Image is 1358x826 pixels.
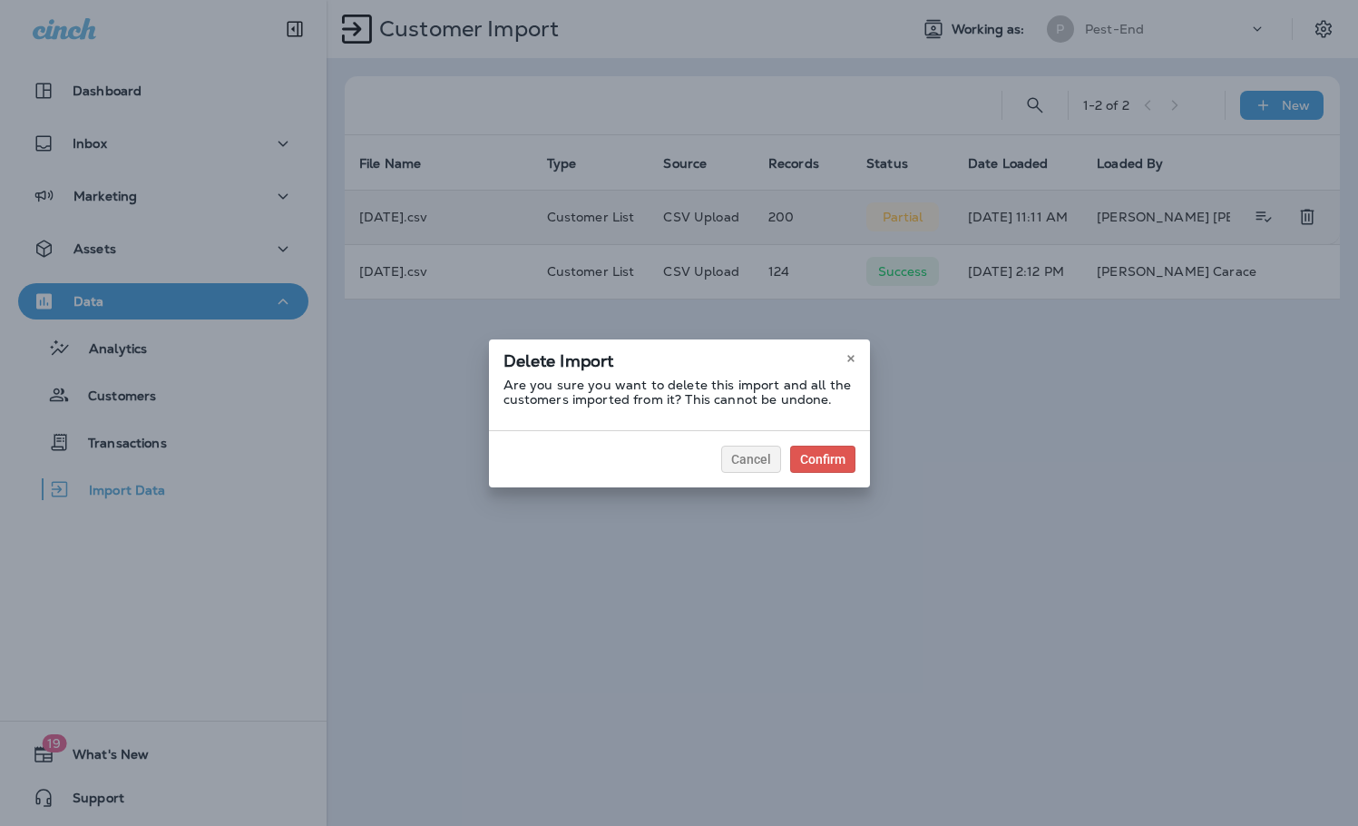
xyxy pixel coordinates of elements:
[731,453,771,466] span: Cancel
[800,453,845,466] div: Confirm
[503,378,855,407] p: Are you sure you want to delete this import and all the customers imported from it? This cannot b...
[790,446,855,473] button: Confirm
[489,339,870,378] div: Delete Import
[721,446,781,473] button: Cancel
